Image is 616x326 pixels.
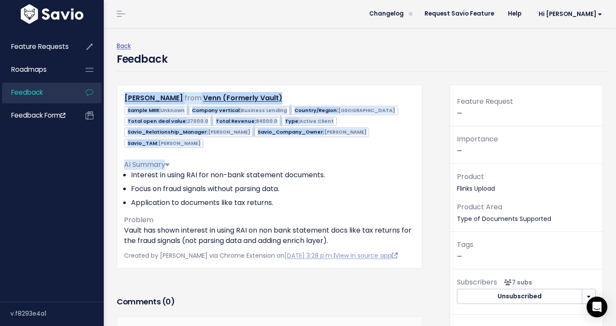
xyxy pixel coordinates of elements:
span: Created by [PERSON_NAME] via Chrome Extension on | [124,251,398,260]
span: [PERSON_NAME] [208,128,250,135]
h3: Comments ( ) [117,296,422,308]
a: Feedback [2,83,72,102]
span: Problem [124,215,153,225]
a: Hi [PERSON_NAME] [528,7,609,21]
span: Active Client [300,118,334,125]
span: Feature Request [457,96,513,106]
img: logo-white.9d6f32f41409.svg [19,4,86,24]
a: Roadmaps [2,60,72,80]
span: [PERSON_NAME] [324,128,367,135]
span: Total Revenue: [213,117,280,126]
li: Interest in using RAI for non-bank statement documents. [131,170,415,180]
p: Vault has shown interest in using RAI on non bank statement docs like tax returns for the fraud s... [124,225,415,246]
a: Request Savio Feature [418,7,501,20]
a: View in source app [335,251,398,260]
button: Unsubscribed [457,289,582,304]
span: Company vertical: [189,106,290,115]
div: — [450,96,603,126]
span: Business Lending [241,107,287,114]
a: [PERSON_NAME] [124,93,183,103]
span: 0 [166,296,171,307]
span: Product [457,172,484,182]
li: Focus on fraud signals without parsing data. [131,184,415,194]
span: <p><strong>Subscribers</strong><br><br> - Sara Ahmad<br> - Hessam Abbasi<br> - Pauline Sanni<br> ... [501,278,532,287]
a: Venn (Formerly Vault) [203,93,282,103]
a: Feature Requests [2,37,72,57]
span: Subscribers [457,277,497,287]
span: Changelog [369,11,404,17]
h4: Feedback [117,51,167,67]
div: v.f8293e4a1 [10,302,104,325]
p: Type of Documents Supported [457,201,596,224]
span: Savio_Company_Owner: [255,128,369,137]
span: [GEOGRAPHIC_DATA] [338,107,395,114]
span: Sample MRR: [124,106,187,115]
div: Open Intercom Messenger [587,297,607,317]
span: Feature Requests [11,42,69,51]
p: — [457,133,596,157]
li: Application to documents like tax returns. [131,198,415,208]
span: Feedback form [11,111,65,120]
p: Flinks Upload [457,171,596,194]
span: [PERSON_NAME] [158,140,201,147]
span: Savio_Relationship_Manager: [124,128,253,137]
p: — [457,239,596,262]
span: Feedback [11,88,43,97]
span: Hi [PERSON_NAME] [539,11,602,17]
span: AI Summary [124,160,169,169]
span: Roadmaps [11,65,47,74]
a: [DATE] 3:28 p.m. [284,251,333,260]
span: 27000.0 [187,118,208,125]
span: 84000.0 [256,118,278,125]
span: Type: [282,117,336,126]
span: Total open deal value: [124,117,211,126]
span: Importance [457,134,498,144]
a: Back [117,42,131,50]
span: Unknown [160,107,185,114]
span: Product Area [457,202,502,212]
span: Country/Region: [291,106,398,115]
span: from [185,93,201,103]
a: Feedback form [2,105,72,125]
span: Tags [457,240,473,249]
span: Savio_TAM: [124,139,203,148]
a: Help [501,7,528,20]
